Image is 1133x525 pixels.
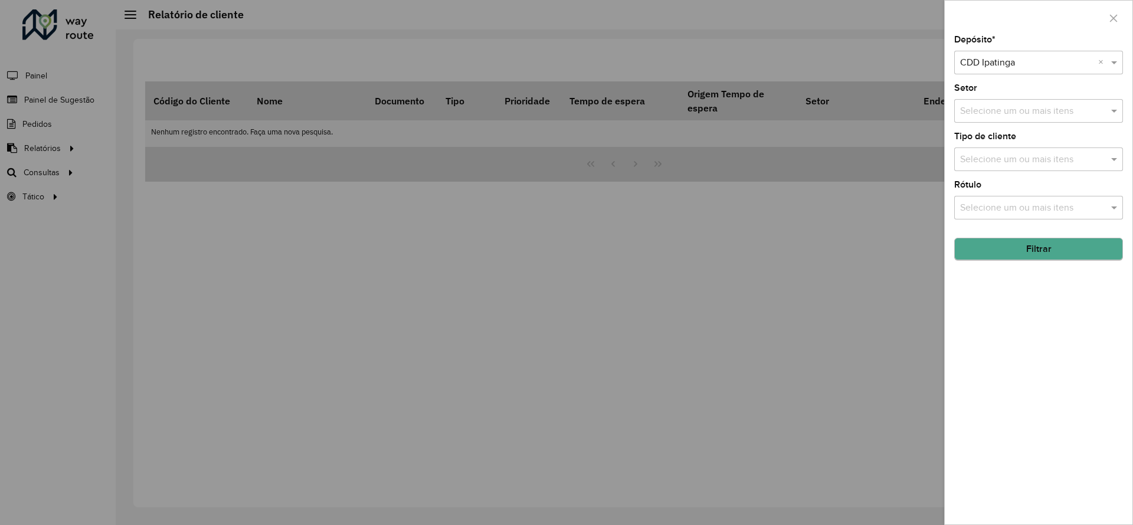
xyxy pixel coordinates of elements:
label: Depósito [954,32,996,47]
span: Clear all [1098,55,1108,70]
button: Filtrar [954,238,1123,260]
label: Tipo de cliente [954,129,1016,143]
label: Rótulo [954,178,981,192]
label: Setor [954,81,977,95]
